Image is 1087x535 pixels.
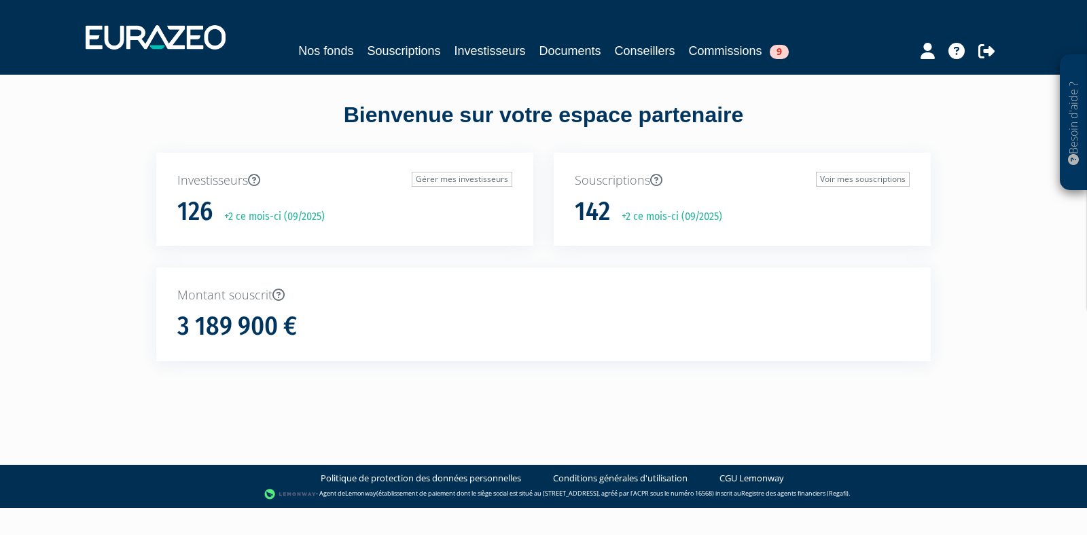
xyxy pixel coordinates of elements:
[575,172,910,189] p: Souscriptions
[689,41,789,60] a: Commissions9
[539,41,601,60] a: Documents
[575,198,610,226] h1: 142
[615,41,675,60] a: Conseillers
[345,489,376,498] a: Lemonway
[298,41,353,60] a: Nos fonds
[741,489,849,498] a: Registre des agents financiers (Regafi)
[177,198,213,226] h1: 126
[412,172,512,187] a: Gérer mes investisseurs
[719,472,784,485] a: CGU Lemonway
[146,100,941,153] div: Bienvenue sur votre espace partenaire
[14,487,1073,501] div: - Agent de (établissement de paiement dont le siège social est situé au [STREET_ADDRESS], agréé p...
[816,172,910,187] a: Voir mes souscriptions
[177,172,512,189] p: Investisseurs
[770,45,789,59] span: 9
[264,487,317,501] img: logo-lemonway.png
[553,472,688,485] a: Conditions générales d'utilisation
[367,41,440,60] a: Souscriptions
[177,287,910,304] p: Montant souscrit
[612,209,722,225] p: +2 ce mois-ci (09/2025)
[86,25,226,50] img: 1732889491-logotype_eurazeo_blanc_rvb.png
[215,209,325,225] p: +2 ce mois-ci (09/2025)
[177,312,297,341] h1: 3 189 900 €
[321,472,521,485] a: Politique de protection des données personnelles
[1066,62,1082,184] p: Besoin d'aide ?
[454,41,525,60] a: Investisseurs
